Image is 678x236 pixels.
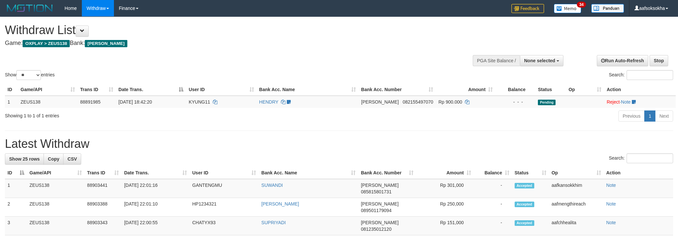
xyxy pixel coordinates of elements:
th: Trans ID: activate to sort column ascending [78,84,116,96]
td: - [474,217,512,235]
a: Note [621,99,631,105]
th: Trans ID: activate to sort column ascending [84,167,121,179]
a: Note [606,201,616,206]
th: Bank Acc. Number: activate to sort column ascending [358,84,436,96]
h4: Game: Bank: [5,40,446,47]
a: Previous [618,110,645,122]
th: Game/API: activate to sort column ascending [27,167,84,179]
span: Accepted [515,183,534,188]
th: Status [535,84,566,96]
td: GANTENGMU [190,179,259,198]
th: Amount: activate to sort column ascending [416,167,474,179]
select: Showentries [16,70,41,80]
span: Copy 089501179094 to clipboard [361,208,391,213]
a: Run Auto-Refresh [597,55,648,66]
button: None selected [520,55,563,66]
td: ZEUS138 [27,198,84,217]
div: - - - [498,99,533,105]
td: 88903441 [84,179,121,198]
img: panduan.png [591,4,624,13]
th: Op: activate to sort column ascending [549,167,604,179]
span: Show 25 rows [9,156,40,162]
span: Accepted [515,202,534,207]
td: ZEUS138 [18,96,78,108]
div: Showing 1 to 1 of 1 entries [5,110,278,119]
a: Show 25 rows [5,153,44,165]
td: Rp 301,000 [416,179,474,198]
img: Feedback.jpg [511,4,544,13]
td: 1 [5,179,27,198]
div: PGA Site Balance / [473,55,520,66]
td: 2 [5,198,27,217]
a: Note [606,183,616,188]
input: Search: [627,153,673,163]
th: Balance [495,84,535,96]
th: ID [5,84,18,96]
a: Next [655,110,673,122]
th: Date Trans.: activate to sort column descending [116,84,186,96]
th: Action [604,84,676,96]
td: HP1234321 [190,198,259,217]
span: Rp 900.000 [438,99,462,105]
td: aafkansokkhim [549,179,604,198]
span: [PERSON_NAME] [361,220,398,225]
td: [DATE] 22:00:55 [121,217,190,235]
td: [DATE] 22:01:10 [121,198,190,217]
span: Copy [48,156,59,162]
span: [PERSON_NAME] [361,99,399,105]
span: OXPLAY > ZEUS138 [23,40,70,47]
span: [PERSON_NAME] [85,40,127,47]
a: 1 [644,110,655,122]
td: CHATYX93 [190,217,259,235]
td: [DATE] 22:01:16 [121,179,190,198]
th: User ID: activate to sort column ascending [186,84,256,96]
a: Stop [650,55,668,66]
h1: Latest Withdraw [5,137,673,150]
img: Button%20Memo.svg [554,4,581,13]
span: Copy 082155497070 to clipboard [403,99,433,105]
a: Copy [44,153,64,165]
td: · [604,96,676,108]
span: Pending [538,100,556,105]
th: Amount: activate to sort column ascending [436,84,495,96]
a: Reject [607,99,620,105]
input: Search: [627,70,673,80]
span: [PERSON_NAME] [361,183,398,188]
td: 88903388 [84,198,121,217]
td: - [474,198,512,217]
td: - [474,179,512,198]
h1: Withdraw List [5,24,446,37]
td: Rp 250,000 [416,198,474,217]
a: HENDRY [259,99,279,105]
a: SUWANDI [261,183,283,188]
a: Note [606,220,616,225]
td: 3 [5,217,27,235]
span: 88891985 [80,99,101,105]
th: Bank Acc. Name: activate to sort column ascending [257,84,359,96]
a: SUPRIYADI [261,220,285,225]
td: 88903343 [84,217,121,235]
label: Show entries [5,70,55,80]
label: Search: [609,70,673,80]
td: ZEUS138 [27,217,84,235]
th: Op: activate to sort column ascending [566,84,604,96]
span: KYUNG11 [189,99,210,105]
td: aafmengthireach [549,198,604,217]
th: Bank Acc. Number: activate to sort column ascending [358,167,416,179]
label: Search: [609,153,673,163]
span: CSV [67,156,77,162]
span: 34 [577,2,586,8]
span: Accepted [515,220,534,226]
span: [DATE] 18:42:20 [119,99,152,105]
th: Action [604,167,673,179]
span: Copy 085815801731 to clipboard [361,189,391,194]
span: [PERSON_NAME] [361,201,398,206]
a: [PERSON_NAME] [261,201,299,206]
th: User ID: activate to sort column ascending [190,167,259,179]
span: Copy 081235012120 to clipboard [361,226,391,232]
td: aafchhealita [549,217,604,235]
td: 1 [5,96,18,108]
th: Game/API: activate to sort column ascending [18,84,78,96]
td: Rp 151,000 [416,217,474,235]
th: Date Trans.: activate to sort column ascending [121,167,190,179]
